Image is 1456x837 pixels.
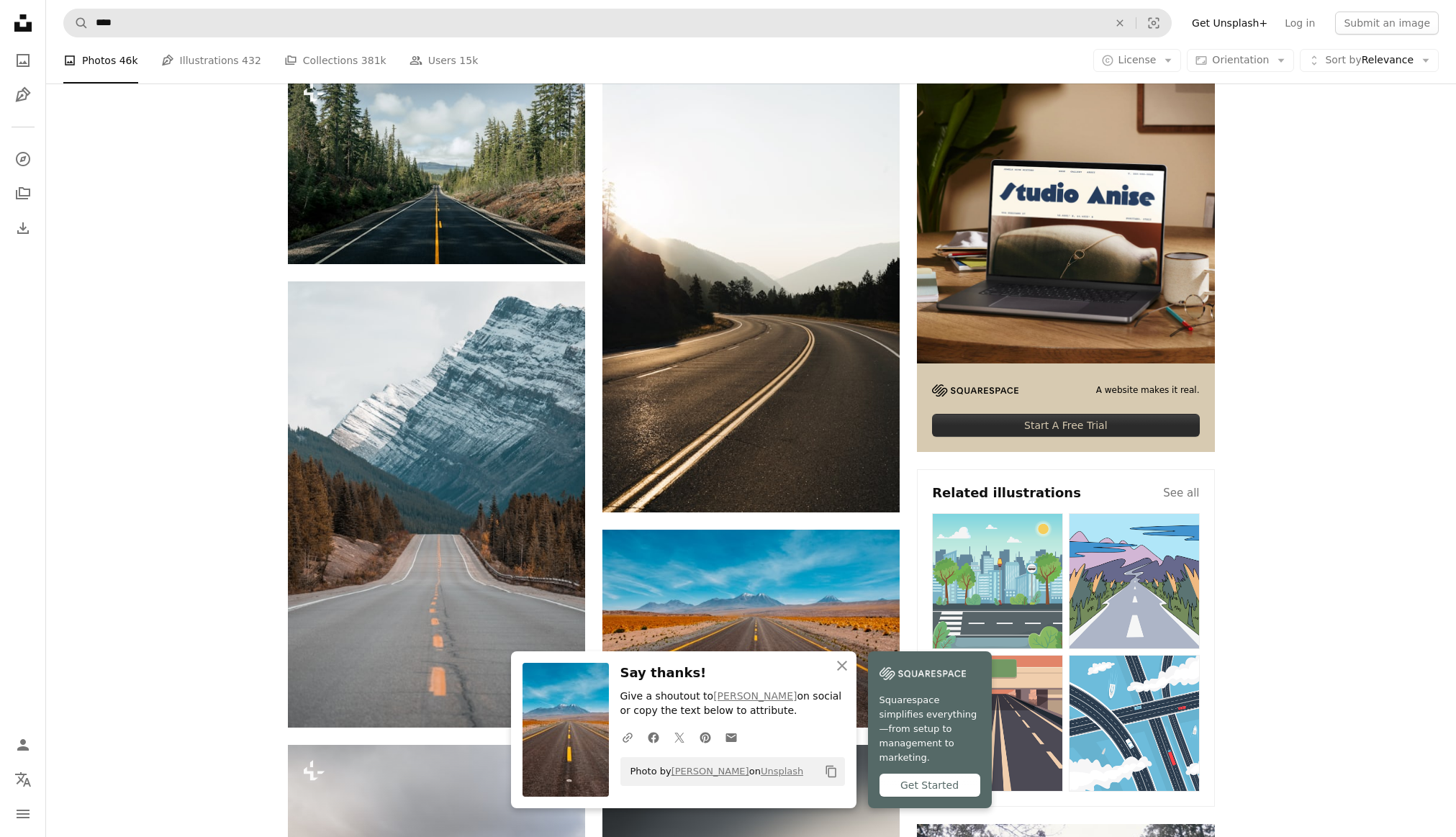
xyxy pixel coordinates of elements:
a: Collections 381k [284,37,386,83]
button: Orientation [1187,49,1294,72]
a: Collections [9,179,37,208]
a: gray concrete road between trees near mountain [288,498,585,511]
a: Get Unsplash+ [1183,12,1276,35]
img: an empty road surrounded by trees and mountains [288,66,585,264]
span: Squarespace simplifies everything—from setup to management to marketing. [880,693,980,765]
a: Log in [1276,12,1324,35]
button: Clear [1104,9,1136,37]
span: 15k [459,53,478,68]
a: lone road going to mountains [602,622,900,635]
span: Relevance [1325,53,1414,68]
h3: Say thanks! [620,663,845,684]
form: Find visuals sitewide [63,9,1172,37]
div: Start A Free Trial [932,414,1199,437]
a: Illustrations 432 [161,37,261,83]
img: premium_vector-1718312645283-35cb4ea3c6d8 [1069,513,1200,649]
img: file-1747939142011-51e5cc87e3c9 [880,663,966,684]
button: Visual search [1136,9,1171,37]
span: A website makes it real. [1096,384,1200,397]
img: file-1705123271268-c3eaf6a79b21image [917,66,1214,363]
a: [PERSON_NAME] [713,690,797,702]
button: Sort byRelevance [1300,49,1439,72]
a: Unsplash [761,766,803,777]
a: Share on Twitter [666,723,692,751]
p: Give a shoutout to on social or copy the text below to attribute. [620,689,845,718]
a: Explore [9,145,37,173]
button: Submit an image [1335,12,1439,35]
span: Sort by [1325,54,1361,65]
img: gray concrete road between trees near mountain [288,281,585,728]
span: 381k [361,53,386,68]
h4: Related illustrations [932,484,1081,502]
a: empty curved road [602,283,900,296]
a: Share on Pinterest [692,723,718,751]
span: 432 [242,53,261,68]
span: Orientation [1212,54,1269,65]
a: Illustrations [9,81,37,109]
button: Menu [9,800,37,828]
span: License [1118,54,1157,65]
button: Language [9,765,37,794]
img: premium_vector-1698192068929-e3916c94653c [1069,655,1200,791]
img: premium_vector-1725652870438-76bfb2b24c8d [932,655,1063,791]
button: Search Unsplash [64,9,89,37]
a: Users 15k [410,37,479,83]
a: See all [1163,484,1199,502]
button: Copy to clipboard [819,759,844,784]
a: Photos [9,46,37,75]
a: Share on Facebook [641,723,666,751]
img: empty curved road [602,66,900,512]
img: lone road going to mountains [602,530,900,728]
div: Get Started [880,774,980,797]
a: Share over email [718,723,744,751]
a: Squarespace simplifies everything—from setup to management to marketing.Get Started [868,651,992,808]
span: Photo by on [623,760,804,783]
button: License [1093,49,1182,72]
a: [PERSON_NAME] [672,766,749,777]
a: A website makes it real.Start A Free Trial [917,66,1214,452]
img: premium_vector-1697729540510-8d4031d8596b [932,513,1063,649]
img: file-1705255347840-230a6ab5bca9image [932,384,1018,397]
a: Home — Unsplash [9,9,37,40]
a: Download History [9,214,37,243]
a: an empty road surrounded by trees and mountains [288,158,585,171]
a: Log in / Sign up [9,730,37,759]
